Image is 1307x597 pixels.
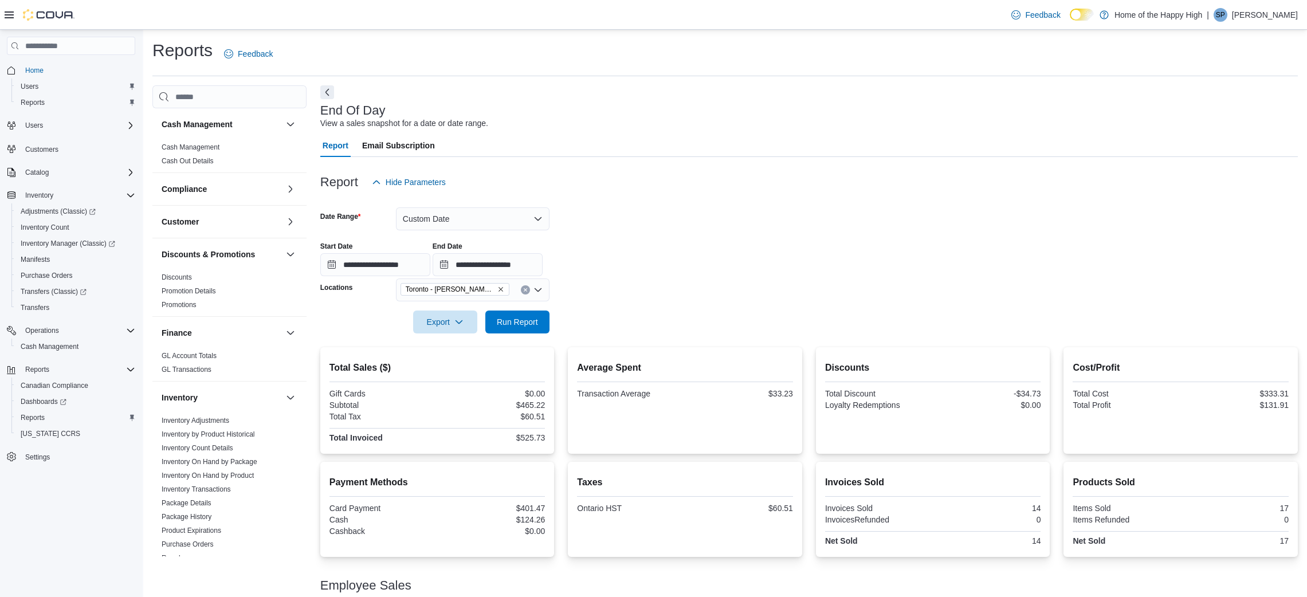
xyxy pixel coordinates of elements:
[320,104,386,117] h3: End Of Day
[401,283,509,296] span: Toronto - Jane Street - Fire & Flower
[11,394,140,410] a: Dashboards
[162,273,192,282] span: Discounts
[284,117,297,131] button: Cash Management
[21,271,73,280] span: Purchase Orders
[406,284,495,295] span: Toronto - [PERSON_NAME] Street - Fire & Flower
[577,504,682,513] div: Ontario HST
[935,400,1041,410] div: $0.00
[362,134,435,157] span: Email Subscription
[11,268,140,284] button: Purchase Orders
[16,340,135,354] span: Cash Management
[162,444,233,452] a: Inventory Count Details
[1232,8,1298,22] p: [PERSON_NAME]
[162,527,221,535] a: Product Expirations
[7,57,135,495] nav: Complex example
[16,411,135,425] span: Reports
[1025,9,1060,21] span: Feedback
[2,117,140,133] button: Users
[162,301,197,309] a: Promotions
[2,164,140,180] button: Catalog
[1073,400,1178,410] div: Total Profit
[11,378,140,394] button: Canadian Compliance
[21,82,38,91] span: Users
[162,485,231,494] span: Inventory Transactions
[162,430,255,438] a: Inventory by Product Historical
[11,300,140,316] button: Transfers
[1073,389,1178,398] div: Total Cost
[329,389,435,398] div: Gift Cards
[21,188,135,202] span: Inventory
[238,48,273,60] span: Feedback
[162,249,281,260] button: Discounts & Promotions
[162,430,255,439] span: Inventory by Product Historical
[11,284,140,300] a: Transfers (Classic)
[320,175,358,189] h3: Report
[162,216,199,227] h3: Customer
[11,339,140,355] button: Cash Management
[21,223,69,232] span: Inventory Count
[162,513,211,521] a: Package History
[16,269,135,282] span: Purchase Orders
[21,363,135,376] span: Reports
[1216,8,1225,22] span: SP
[577,476,793,489] h2: Taxes
[162,498,211,508] span: Package Details
[320,253,430,276] input: Press the down key to open a popover containing a calendar.
[152,39,213,62] h1: Reports
[162,443,233,453] span: Inventory Count Details
[25,66,44,75] span: Home
[11,426,140,442] button: [US_STATE] CCRS
[825,361,1041,375] h2: Discounts
[162,499,211,507] a: Package Details
[162,392,198,403] h3: Inventory
[16,205,100,218] a: Adjustments (Classic)
[16,395,135,409] span: Dashboards
[1183,400,1289,410] div: $131.91
[162,300,197,309] span: Promotions
[497,286,504,293] button: Remove Toronto - Jane Street - Fire & Flower from selection in this group
[23,9,74,21] img: Cova
[21,397,66,406] span: Dashboards
[485,311,550,333] button: Run Report
[162,143,219,152] span: Cash Management
[16,253,135,266] span: Manifests
[162,365,211,374] span: GL Transactions
[25,453,50,462] span: Settings
[21,255,50,264] span: Manifests
[16,96,135,109] span: Reports
[162,273,192,281] a: Discounts
[162,286,216,296] span: Promotion Details
[25,168,49,177] span: Catalog
[439,412,545,421] div: $60.51
[162,351,217,360] span: GL Account Totals
[688,504,793,513] div: $60.51
[284,391,297,404] button: Inventory
[439,515,545,524] div: $124.26
[162,327,192,339] h3: Finance
[320,242,353,251] label: Start Date
[1073,361,1289,375] h2: Cost/Profit
[825,515,931,524] div: InvoicesRefunded
[21,142,135,156] span: Customers
[162,526,221,535] span: Product Expirations
[320,212,361,221] label: Date Range
[16,427,85,441] a: [US_STATE] CCRS
[21,324,64,337] button: Operations
[21,98,45,107] span: Reports
[413,311,477,333] button: Export
[162,554,186,562] a: Reorder
[162,392,281,403] button: Inventory
[320,579,411,592] h3: Employee Sales
[162,119,281,130] button: Cash Management
[16,80,135,93] span: Users
[2,62,140,78] button: Home
[1073,536,1105,545] strong: Net Sold
[497,316,538,328] span: Run Report
[284,326,297,340] button: Finance
[21,450,54,464] a: Settings
[162,457,257,466] span: Inventory On Hand by Package
[329,504,435,513] div: Card Payment
[21,143,63,156] a: Customers
[533,285,543,294] button: Open list of options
